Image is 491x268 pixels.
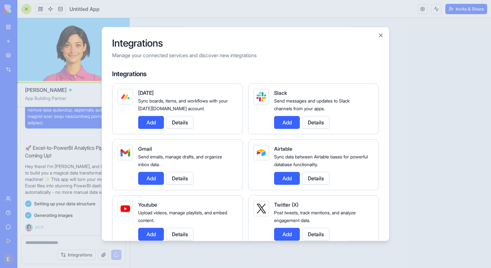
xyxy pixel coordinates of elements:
[138,146,152,152] span: Gmail
[138,116,164,129] button: Add
[166,228,193,241] button: Details
[302,116,329,129] button: Details
[138,98,228,111] span: Sync boards, items, and workflows with your [DATE][DOMAIN_NAME] account.
[138,172,164,185] button: Add
[166,116,193,129] button: Details
[302,228,329,241] button: Details
[138,210,227,223] span: Upload videos, manage playlists, and embed content.
[166,172,193,185] button: Details
[378,32,384,39] button: Close
[274,201,299,208] span: Twitter (X)
[138,201,157,208] span: Youtube
[274,172,300,185] button: Add
[274,90,287,96] span: Slack
[138,154,222,167] span: Send emails, manage drafts, and organize inbox data.
[112,51,379,59] p: Manage your connected services and discover new integrations
[274,154,368,167] span: Sync data between Airtable bases for powerful database functionality.
[274,98,350,111] span: Send messages and updates to Slack channels from your apps.
[112,69,379,78] h4: Integrations
[138,90,154,96] span: [DATE]
[274,116,300,129] button: Add
[274,210,356,223] span: Post tweets, track mentions, and analyze engagement data.
[274,146,292,152] span: Airtable
[302,172,329,185] button: Details
[112,37,379,49] h2: Integrations
[274,228,300,241] button: Add
[138,228,164,241] button: Add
